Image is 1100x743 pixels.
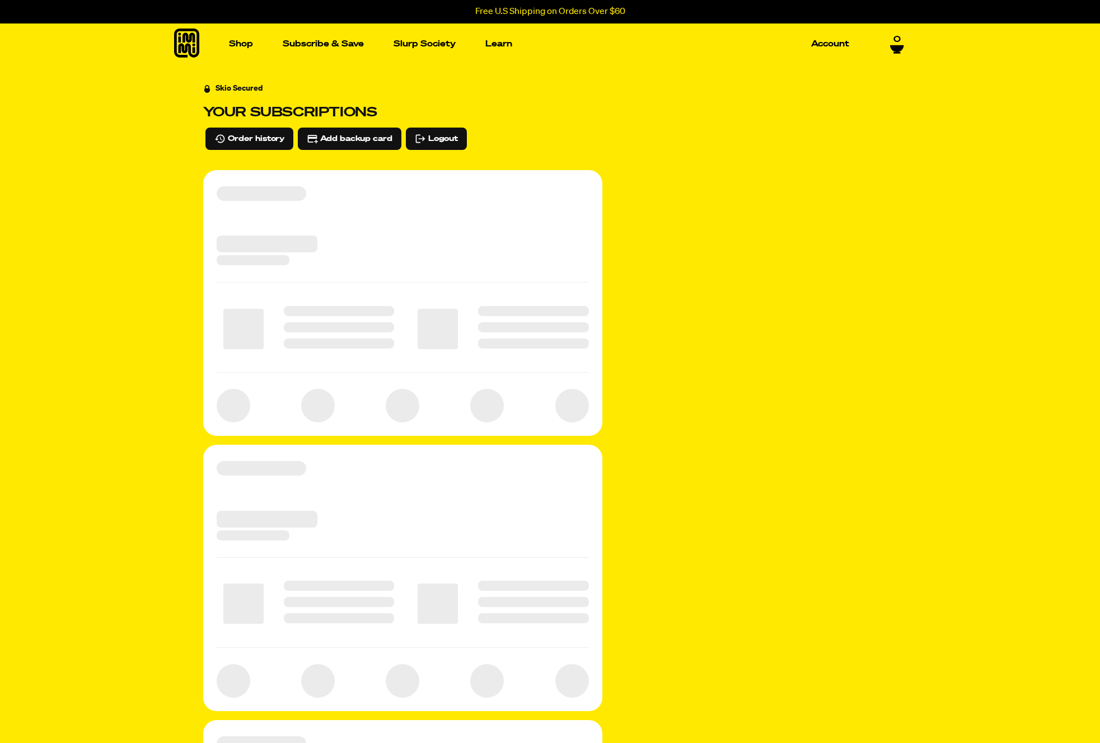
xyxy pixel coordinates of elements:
[284,322,395,332] span: ‌
[478,322,589,332] span: ‌
[217,186,306,201] span: ‌
[428,133,458,145] span: Logout
[217,664,250,698] span: ‌
[555,389,589,422] span: ‌
[406,128,467,150] button: Logout
[203,82,263,104] a: Skio Secured
[386,389,419,422] span: ‌
[807,35,854,53] a: Account
[217,389,250,422] span: ‌
[284,306,395,316] span: ‌
[389,35,460,53] a: Slurp Society
[217,461,306,476] span: ‌
[217,255,289,265] span: ‌
[478,581,589,591] span: ‌
[386,664,419,698] span: ‌
[228,133,285,145] span: Order history
[555,664,589,698] span: ‌
[284,338,395,349] span: ‌
[475,7,625,17] p: Free U.S Shipping on Orders Over $60
[284,581,395,591] span: ‌
[301,664,335,698] span: ‌
[223,309,264,349] span: ‌
[278,35,368,53] a: Subscribe & Save
[470,664,504,698] span: ‌
[320,133,392,145] span: Add backup card
[478,338,589,349] span: ‌
[478,597,589,607] span: ‌
[224,35,258,53] a: Shop
[298,128,401,150] button: Add backup card
[223,584,264,624] span: ‌
[284,597,395,607] span: ‌
[301,389,335,422] span: ‌
[217,530,289,540] span: ‌
[284,613,395,623] span: ‌
[478,613,589,623] span: ‌
[470,389,504,422] span: ‌
[217,236,317,252] span: ‌
[217,511,317,528] span: ‌
[224,23,854,64] nav: Main navigation
[418,309,458,349] span: ‌
[418,584,458,624] span: ‌
[890,35,904,54] a: 0
[205,128,294,150] button: Order history
[203,85,211,93] svg: Security
[216,82,263,95] div: Skio Secured
[481,35,517,53] a: Learn
[893,35,901,45] span: 0
[203,104,602,121] h3: Your subscriptions
[478,306,589,316] span: ‌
